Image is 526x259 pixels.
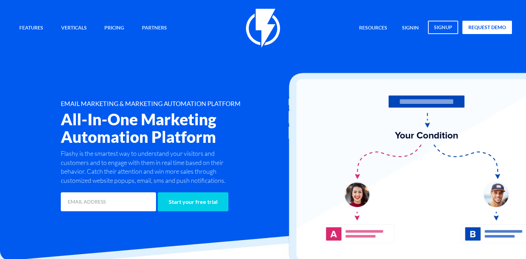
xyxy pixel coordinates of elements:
[56,21,92,36] a: Verticals
[428,21,458,34] a: signup
[61,111,299,146] h2: All-In-One Marketing Automation Platform
[99,21,129,36] a: Pricing
[61,149,237,185] p: Flashy is the smartest way to understand your visitors and customers and to engage with them in r...
[137,21,172,36] a: Partners
[61,100,299,107] h1: EMAIL MARKETING & MARKETING AUTOMATION PLATFORM
[397,21,424,36] a: signin
[354,21,392,36] a: Resources
[14,21,48,36] a: Features
[462,21,512,34] a: request demo
[158,192,228,211] input: Start your free trial
[61,192,156,211] input: EMAIL ADDRESS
